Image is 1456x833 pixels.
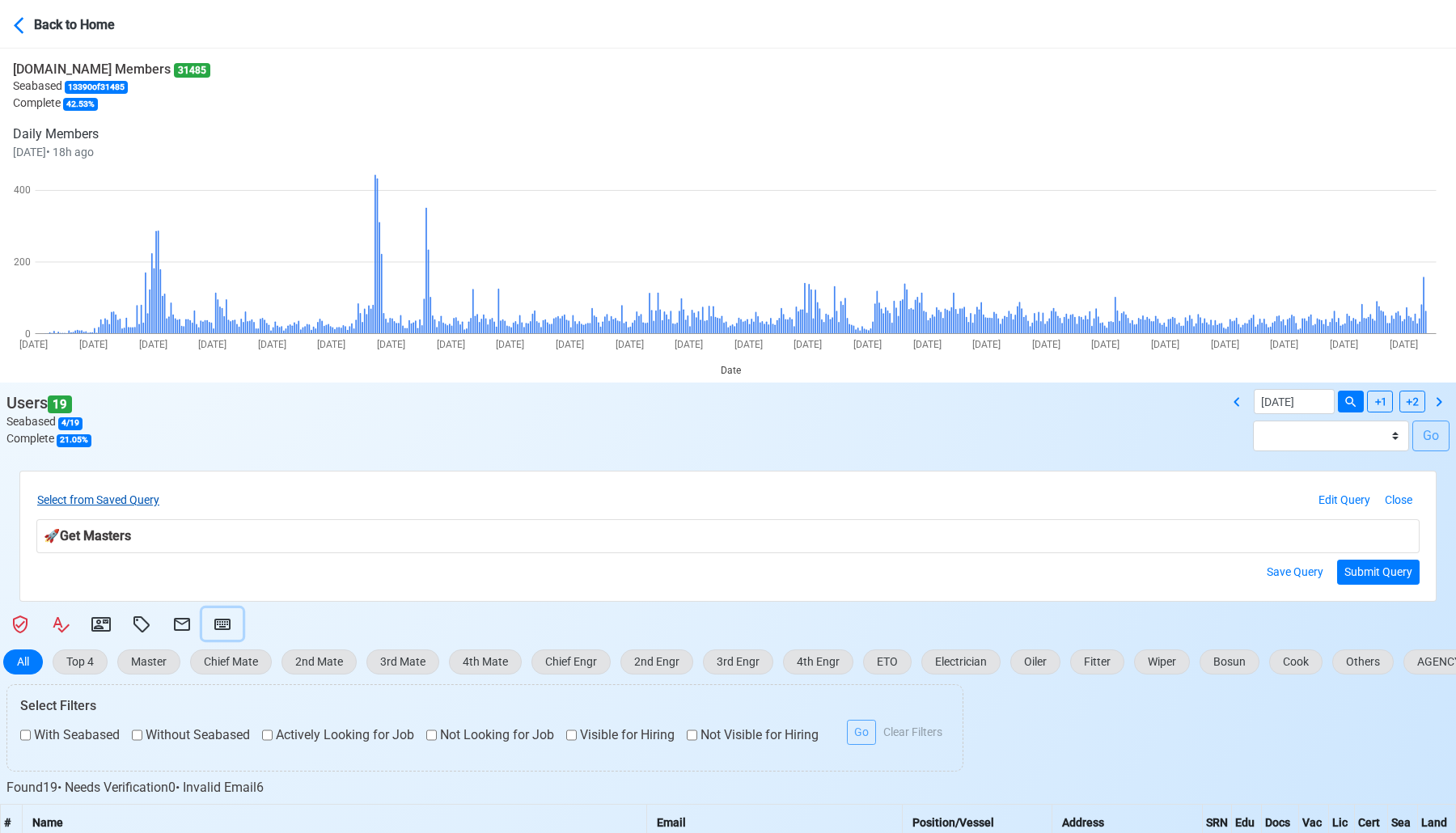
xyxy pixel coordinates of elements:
button: Save Query [1259,560,1331,585]
button: Go [1412,421,1450,451]
span: 21.05 % [57,434,91,447]
text: [DATE] [79,339,108,350]
button: Select from Saved Query [36,488,167,513]
span: 19 [48,395,72,414]
span: 13390 of 31485 [65,81,128,94]
button: Wiper [1134,649,1190,674]
label: Not Looking for Job [426,725,554,745]
text: [DATE] [1091,339,1120,350]
button: Electrician [921,649,1001,674]
span: 42.53 % [63,98,98,111]
p: [DATE] • 18h ago [13,144,210,161]
input: Without Seabased [132,725,142,745]
button: Bosun [1200,649,1259,674]
text: 200 [14,256,31,268]
p: Complete [13,95,210,112]
button: Go [847,720,876,745]
text: [DATE] [794,339,822,350]
input: Not Visible for Hiring [687,725,697,745]
text: [DATE] [853,339,882,350]
button: 4th Engr [783,649,853,674]
label: With Seabased [20,725,120,745]
text: 400 [14,184,31,196]
button: Edit Query [1311,488,1378,513]
text: [DATE] [1390,339,1418,350]
button: Top 4 [53,649,108,674]
button: Chief Mate [190,649,272,674]
button: Back to Home [13,5,156,43]
button: 3rd Engr [703,649,773,674]
button: All [3,649,43,674]
input: Not Looking for Job [426,725,437,745]
text: [DATE] [972,339,1001,350]
text: [DATE] [198,339,226,350]
text: [DATE] [913,339,942,350]
span: 31485 [174,63,210,78]
button: Fitter [1070,649,1124,674]
text: [DATE] [556,339,584,350]
button: Master [117,649,180,674]
div: Back to Home [34,12,155,35]
text: [DATE] [734,339,763,350]
p: Daily Members [13,125,210,144]
button: ETO [863,649,912,674]
text: [DATE] [377,339,405,350]
button: 2nd Mate [281,649,357,674]
button: Chief Engr [531,649,611,674]
input: Visible for Hiring [566,725,577,745]
text: [DATE] [1270,339,1298,350]
text: [DATE] [317,339,345,350]
div: 🚀 Get Masters [36,519,1420,553]
label: Without Seabased [132,725,250,745]
p: Seabased [13,78,210,95]
text: [DATE] [675,339,703,350]
text: [DATE] [496,339,524,350]
label: Not Visible for Hiring [687,725,819,745]
text: 0 [25,328,31,340]
span: 4 / 19 [58,417,83,430]
text: Date [721,365,741,376]
text: [DATE] [19,339,48,350]
text: [DATE] [437,339,465,350]
text: [DATE] [258,339,286,350]
input: Actively Looking for Job [262,725,273,745]
text: [DATE] [1330,339,1358,350]
text: [DATE] [1032,339,1060,350]
text: [DATE] [616,339,644,350]
button: Cook [1269,649,1323,674]
h6: Select Filters [20,698,950,713]
button: Close [1378,488,1420,513]
button: Others [1332,649,1394,674]
button: Submit Query [1337,560,1420,585]
text: [DATE] [1151,339,1179,350]
button: Oiler [1010,649,1060,674]
button: 2nd Engr [620,649,693,674]
text: [DATE] [1211,339,1239,350]
button: 4th Mate [449,649,522,674]
h6: [DOMAIN_NAME] Members [13,61,210,78]
button: 3rd Mate [366,649,439,674]
input: With Seabased [20,725,31,745]
label: Actively Looking for Job [262,725,414,745]
text: [DATE] [139,339,167,350]
label: Visible for Hiring [566,725,675,745]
